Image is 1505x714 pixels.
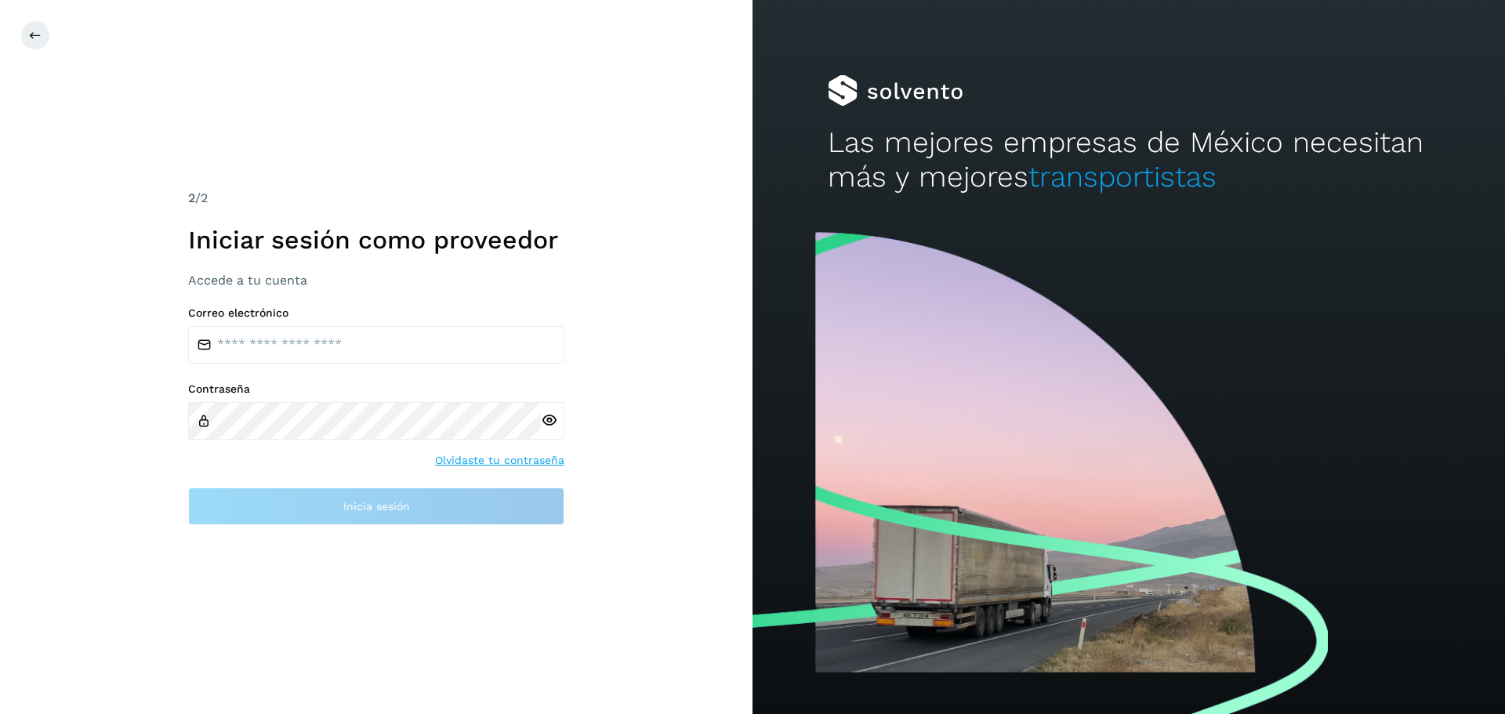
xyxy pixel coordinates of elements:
h1: Iniciar sesión como proveedor [188,225,564,255]
span: Inicia sesión [343,501,410,512]
h2: Las mejores empresas de México necesitan más y mejores [828,125,1430,195]
button: Inicia sesión [188,487,564,525]
span: 2 [188,190,195,205]
div: /2 [188,189,564,208]
h3: Accede a tu cuenta [188,273,564,288]
a: Olvidaste tu contraseña [435,452,564,469]
label: Contraseña [188,382,564,396]
label: Correo electrónico [188,306,564,320]
span: transportistas [1028,160,1217,194]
